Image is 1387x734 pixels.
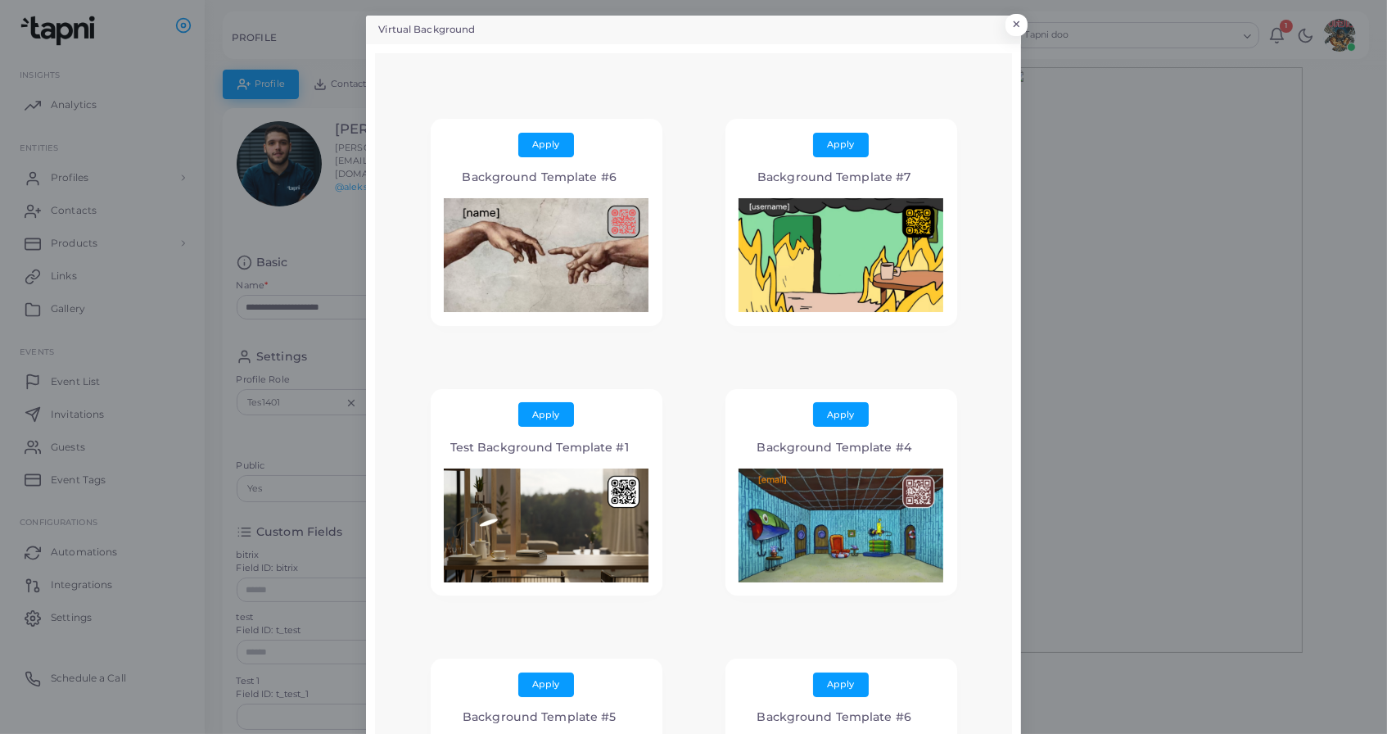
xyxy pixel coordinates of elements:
[518,133,574,157] button: Apply
[813,673,869,697] button: Apply
[518,402,574,427] button: Apply
[444,198,648,312] img: f478ac29fbc3326f4241d6b4478b956e436c13a4c8f2b8654e6d5578a3eafc7c.png
[739,441,930,455] h4: Background Template #4
[739,170,930,184] h4: Background Template #7
[378,23,475,37] h5: Virtual Background
[444,170,635,184] h4: Background Template #6
[444,710,635,724] h4: Background Template #5
[813,133,869,157] button: Apply
[828,409,855,420] span: Apply
[533,678,560,690] span: Apply
[1005,14,1028,35] button: Close
[828,138,855,150] span: Apply
[813,402,869,427] button: Apply
[444,469,648,582] img: 58136554b9995556829ab4123504f8d850ba55f4e702aa622a6879df0f109081.png
[739,710,930,724] h4: Background Template #6
[739,198,943,312] img: 5a00bb6802096072f6ca03b41fa57871ef9cc8d60809744eea3897c469c70fff.png
[533,138,560,150] span: Apply
[533,409,560,420] span: Apply
[518,673,574,697] button: Apply
[739,469,943,582] img: d6b9be38aacd02a320324d519795a36f77cfe15ec2cef64a5b60d32621adf807.png
[444,441,635,455] h4: Test Background Template #1
[828,678,855,690] span: Apply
